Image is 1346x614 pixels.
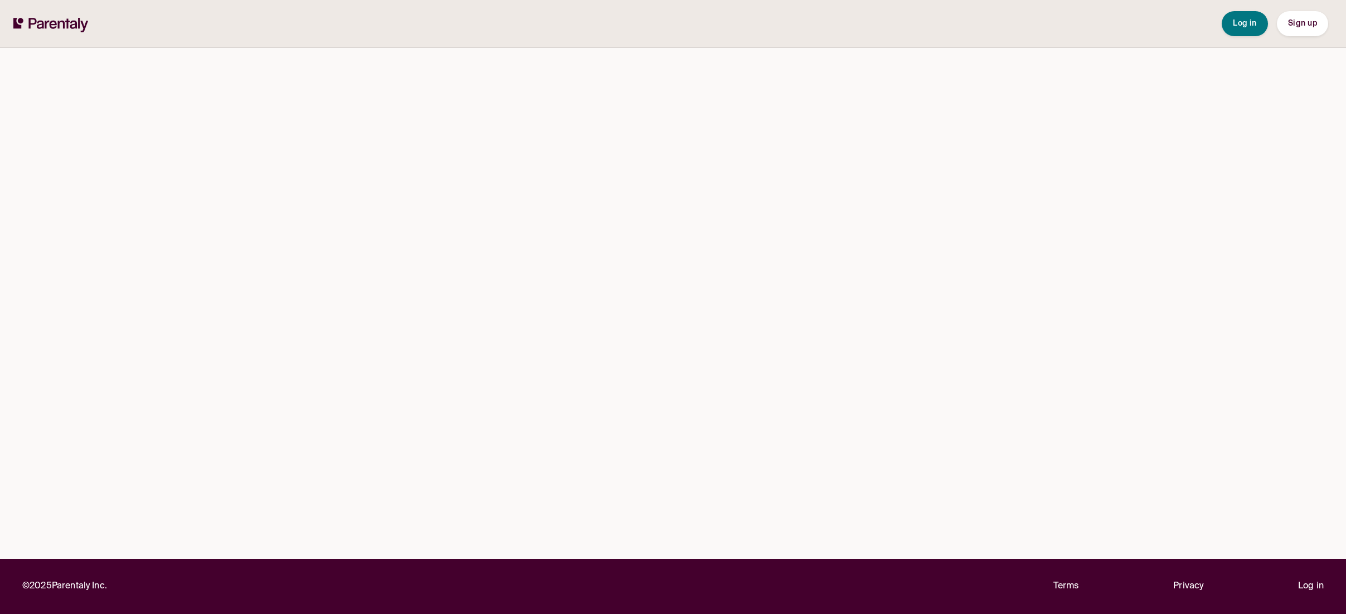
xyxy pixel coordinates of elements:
a: Privacy [1173,579,1203,594]
span: Sign up [1288,20,1317,27]
button: Log in [1222,11,1268,36]
a: Log in [1298,579,1324,594]
p: © 2025 Parentaly Inc. [22,579,107,594]
span: Log in [1233,20,1257,27]
a: Terms [1053,579,1079,594]
button: Sign up [1277,11,1328,36]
